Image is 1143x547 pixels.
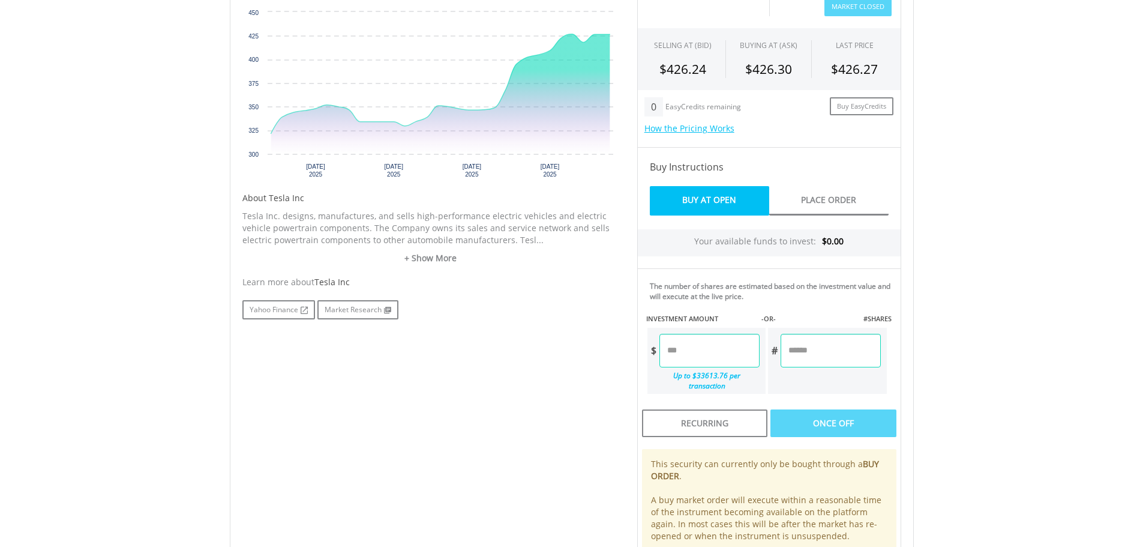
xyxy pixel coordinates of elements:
a: How the Pricing Works [644,122,734,134]
label: -OR- [761,314,776,324]
span: BUYING AT (ASK) [740,40,797,50]
h5: About Tesla Inc [242,192,619,204]
a: Buy EasyCredits [830,97,893,116]
a: Buy At Open [650,186,769,216]
label: #SHARES [863,314,892,324]
a: Market Research [317,300,398,319]
text: 375 [248,80,259,87]
p: Tesla Inc. designs, manufactures, and sells high-performance electric vehicles and electric vehic... [242,210,619,246]
div: Up to $33613.76 per transaction [647,367,760,394]
a: Place Order [769,186,889,216]
b: BUY ORDER [651,458,879,482]
text: 450 [248,10,259,16]
div: The number of shares are estimated based on the investment value and will execute at the live price. [650,281,896,301]
text: 325 [248,127,259,134]
span: $426.27 [831,61,878,77]
span: $0.00 [822,235,844,247]
svg: Interactive chart [242,6,619,186]
div: Your available funds to invest: [638,229,901,256]
a: Yahoo Finance [242,300,315,319]
div: Once Off [770,409,896,437]
text: [DATE] 2025 [306,163,325,178]
label: INVESTMENT AMOUNT [646,314,718,324]
span: $426.24 [659,61,706,77]
text: 425 [248,33,259,40]
text: 350 [248,104,259,110]
text: [DATE] 2025 [462,163,481,178]
div: # [768,334,781,367]
div: Learn more about [242,276,619,288]
span: Tesla Inc [314,276,350,288]
div: EasyCredits remaining [665,103,741,113]
div: Chart. Highcharts interactive chart. [242,6,619,186]
div: SELLING AT (BID) [654,40,712,50]
text: [DATE] 2025 [540,163,559,178]
div: LAST PRICE [836,40,874,50]
text: [DATE] 2025 [384,163,403,178]
span: $426.30 [745,61,792,77]
div: 0 [644,97,663,116]
div: Recurring [642,409,767,437]
text: 400 [248,56,259,63]
div: $ [647,334,659,367]
h4: Buy Instructions [650,160,889,174]
a: + Show More [242,252,619,264]
text: 300 [248,151,259,158]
